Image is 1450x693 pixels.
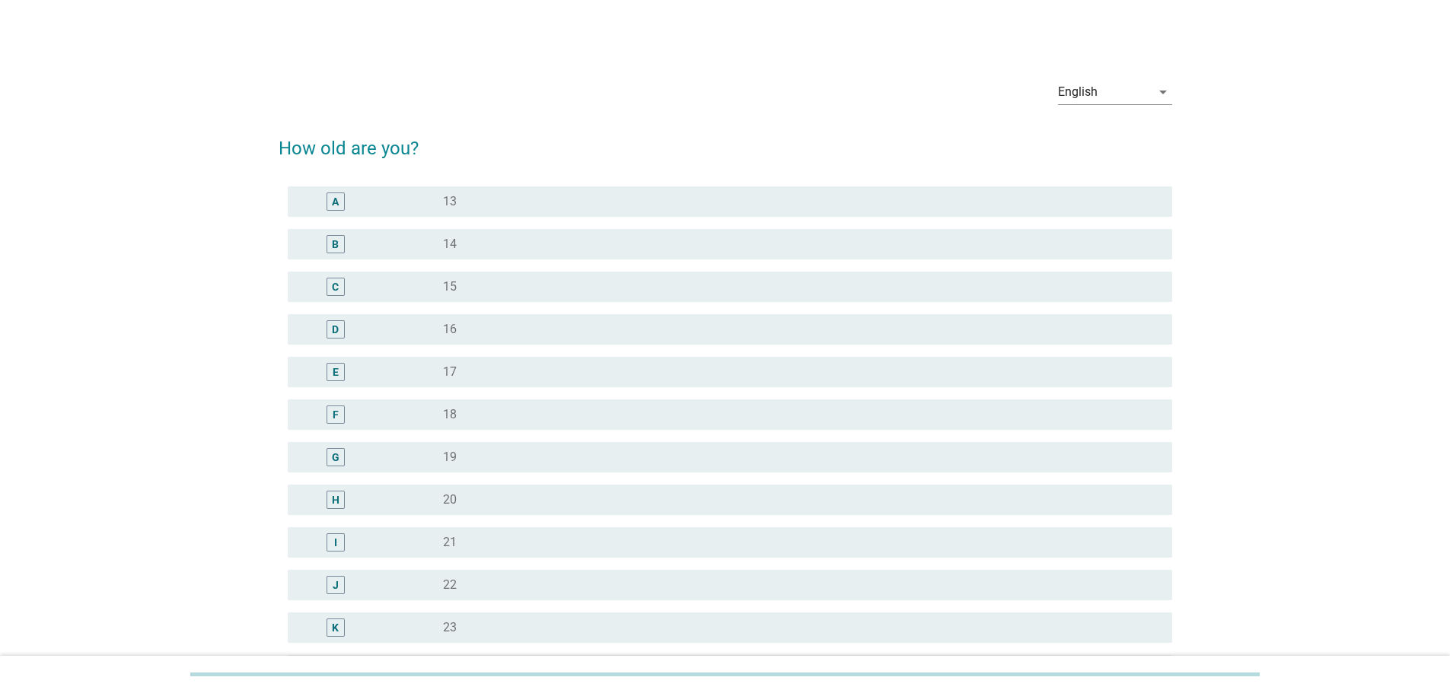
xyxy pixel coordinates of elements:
[443,492,457,507] label: 20
[332,321,339,337] div: D
[443,577,457,593] label: 22
[443,535,457,550] label: 21
[443,237,457,252] label: 14
[334,534,337,550] div: I
[332,236,339,252] div: B
[443,364,457,380] label: 17
[443,450,457,465] label: 19
[332,278,339,294] div: C
[443,194,457,209] label: 13
[333,577,339,593] div: J
[332,449,339,465] div: G
[443,279,457,294] label: 15
[333,364,339,380] div: E
[443,322,457,337] label: 16
[443,620,457,635] label: 23
[332,193,339,209] div: A
[1154,83,1172,101] i: arrow_drop_down
[332,619,339,635] div: K
[333,406,339,422] div: F
[332,491,339,507] div: H
[279,119,1172,162] h2: How old are you?
[1058,85,1098,99] div: English
[443,407,457,422] label: 18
